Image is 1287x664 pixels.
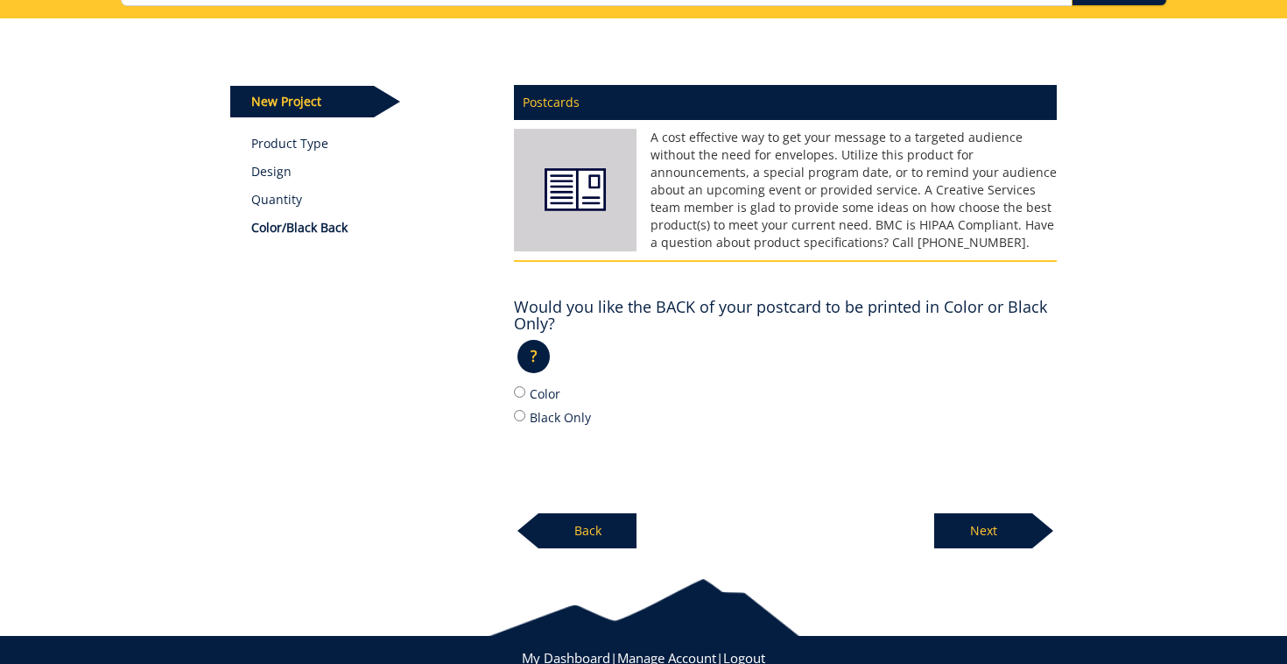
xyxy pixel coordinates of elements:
label: Color [514,384,1057,403]
h4: Would you like the BACK of your postcard to be printed in Color or Black Only? [514,299,1057,334]
label: Black Only [514,407,1057,427]
input: Color [514,386,525,398]
p: A cost effective way to get your message to a targeted audience without the need for envelopes. U... [514,129,1057,251]
p: Quantity [251,191,489,208]
p: ? [517,340,550,373]
input: Black Only [514,410,525,421]
a: Product Type [251,135,489,152]
p: Postcards [514,85,1057,120]
p: New Project [230,86,374,117]
p: Back [538,513,636,548]
p: Next [934,513,1032,548]
p: Design [251,163,489,180]
p: Color/Black Back [251,219,489,237]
